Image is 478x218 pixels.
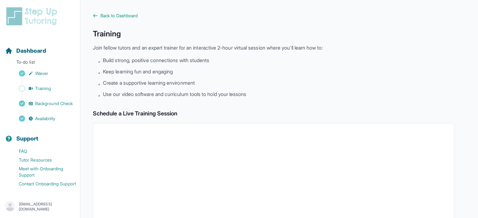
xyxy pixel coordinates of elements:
[35,70,48,77] span: Waiver
[5,46,46,55] a: Dashboard
[98,92,100,99] span: •
[93,29,454,39] h1: Training
[5,147,80,156] a: FAQ
[16,134,39,143] span: Support
[93,13,454,19] a: Back to Dashboard
[5,164,80,179] a: Meet with Onboarding Support
[5,99,80,108] a: Background Check
[5,179,80,188] a: Contact Onboarding Support
[3,59,77,68] p: To-do list
[19,202,75,212] p: [EMAIL_ADDRESS][DOMAIN_NAME]
[35,100,73,107] span: Background Check
[5,6,61,26] img: logo
[103,68,173,75] span: Keep learning fun and engaging
[98,69,100,77] span: •
[98,80,100,88] span: •
[103,90,246,98] span: Use our video software and curriculum tools to hold your lessons
[93,109,454,118] h2: Schedule a Live Training Session
[3,36,77,58] button: Dashboard
[35,115,55,122] span: Availability
[100,13,138,19] span: Back to Dashboard
[103,79,195,87] span: Create a supportive learning environment
[5,84,80,93] a: Training
[3,124,77,146] button: Support
[16,46,46,55] span: Dashboard
[98,58,100,65] span: •
[5,114,80,123] a: Availability
[5,69,80,78] a: Waiver
[93,44,454,51] p: Join fellow tutors and an expert trainer for an interactive 2-hour virtual session where you'll l...
[35,85,51,92] span: Training
[5,201,75,212] button: [EMAIL_ADDRESS][DOMAIN_NAME]
[103,56,209,64] span: Build strong, positive connections with students
[5,156,80,164] a: Tutor Resources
